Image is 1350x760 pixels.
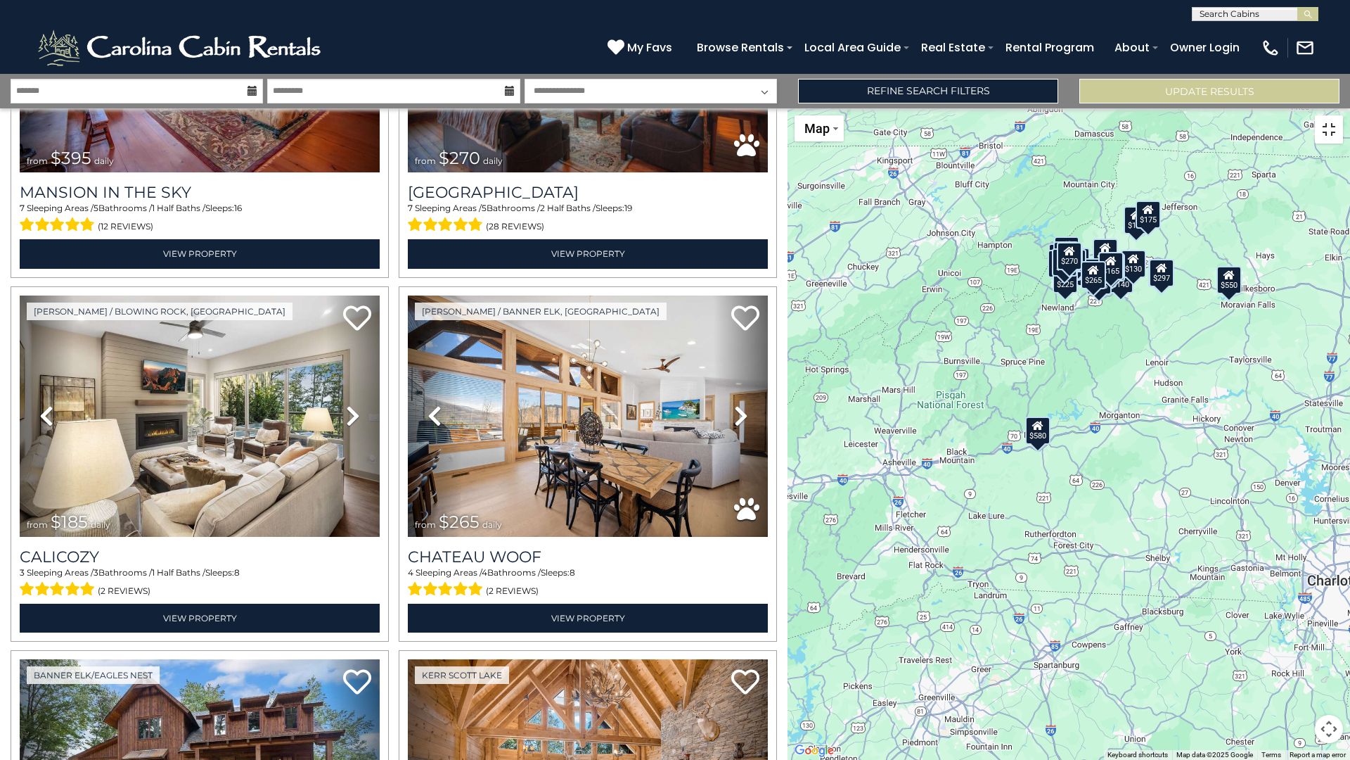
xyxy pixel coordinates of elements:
[27,303,292,320] a: [PERSON_NAME] / Blowing Rock, [GEOGRAPHIC_DATA]
[98,217,153,236] span: (12 reviews)
[152,567,205,578] span: 1 Half Baths /
[540,203,596,213] span: 2 Half Baths /
[1057,242,1082,270] div: $270
[94,567,98,578] span: 3
[1121,250,1146,278] div: $130
[627,39,672,56] span: My Favs
[51,512,88,532] span: $185
[791,742,837,760] a: Open this area in Google Maps (opens a new window)
[20,567,25,578] span: 3
[439,512,480,532] span: $265
[1261,38,1280,58] img: phone-regular-white.png
[998,35,1101,60] a: Rental Program
[20,239,380,268] a: View Property
[1081,261,1106,289] div: $265
[408,547,768,566] a: Chateau Woof
[35,27,327,69] img: White-1-2.png
[20,547,380,566] a: Calicozy
[20,183,380,202] a: Mansion In The Sky
[408,566,768,600] div: Sleeping Areas / Bathrooms / Sleeps:
[152,203,205,213] span: 1 Half Baths /
[1053,241,1079,270] div: $425
[415,519,436,530] span: from
[1290,751,1346,759] a: Report a map error
[20,202,380,236] div: Sleeping Areas / Bathrooms / Sleeps:
[1315,715,1343,743] button: Map camera controls
[343,668,371,698] a: Add to favorites
[408,604,768,633] a: View Property
[408,239,768,268] a: View Property
[94,203,98,213] span: 5
[482,567,487,578] span: 4
[1052,248,1077,277] div: $424
[1124,206,1149,234] div: $175
[51,148,91,168] span: $395
[914,35,992,60] a: Real Estate
[20,604,380,633] a: View Property
[1076,258,1102,286] div: $230
[1048,250,1073,278] div: $230
[20,203,25,213] span: 7
[607,39,676,57] a: My Favs
[690,35,791,60] a: Browse Rentals
[486,582,539,600] span: (2 reviews)
[408,183,768,202] h3: Majestic Mountain Haus
[408,202,768,236] div: Sleeping Areas / Bathrooms / Sleeps:
[798,79,1058,103] a: Refine Search Filters
[1136,201,1161,229] div: $175
[1261,751,1281,759] a: Terms (opens in new tab)
[91,519,110,530] span: daily
[415,303,667,320] a: [PERSON_NAME] / Banner Elk, [GEOGRAPHIC_DATA]
[1149,259,1174,287] div: $297
[1079,79,1339,103] button: Update Results
[624,203,632,213] span: 19
[482,203,487,213] span: 5
[1315,115,1343,144] button: Toggle fullscreen view
[731,304,759,334] a: Add to favorites
[1053,265,1078,293] div: $225
[1216,266,1242,294] div: $550
[570,567,575,578] span: 8
[408,567,413,578] span: 4
[234,567,240,578] span: 8
[27,519,48,530] span: from
[1107,750,1168,760] button: Keyboard shortcuts
[415,666,509,684] a: Kerr Scott Lake
[1054,236,1079,265] div: $125
[408,203,413,213] span: 7
[731,668,759,698] a: Add to favorites
[1163,35,1247,60] a: Owner Login
[791,742,837,760] img: Google
[415,156,436,166] span: from
[483,156,503,166] span: daily
[27,156,48,166] span: from
[234,203,242,213] span: 16
[98,582,150,600] span: (2 reviews)
[408,183,768,202] a: [GEOGRAPHIC_DATA]
[795,115,844,141] button: Change map style
[1107,35,1157,60] a: About
[1176,751,1253,759] span: Map data ©2025 Google
[94,156,114,166] span: daily
[797,35,908,60] a: Local Area Guide
[1025,417,1050,445] div: $580
[1098,252,1124,280] div: $165
[482,519,502,530] span: daily
[1295,38,1315,58] img: mail-regular-white.png
[343,304,371,334] a: Add to favorites
[27,666,160,684] a: Banner Elk/Eagles Nest
[1093,239,1118,267] div: $349
[804,121,830,136] span: Map
[486,217,544,236] span: (28 reviews)
[408,296,768,537] img: thumbnail_167987680.jpeg
[20,566,380,600] div: Sleeping Areas / Bathrooms / Sleeps:
[20,296,380,537] img: thumbnail_167084326.jpeg
[439,148,480,168] span: $270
